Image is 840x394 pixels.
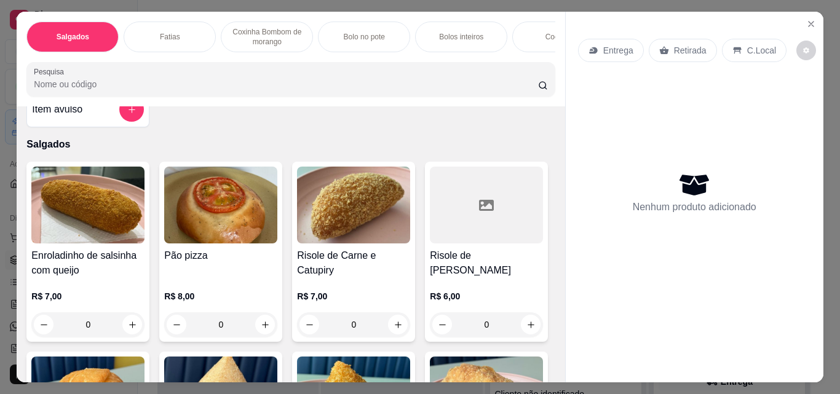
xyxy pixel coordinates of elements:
[674,44,707,57] p: Retirada
[31,248,145,278] h4: Enroladinho de salsinha com queijo
[231,27,303,47] p: Coxinha Bombom de morango
[545,32,572,42] p: Cookies
[119,97,144,122] button: add-separate-item
[388,315,408,334] button: increase-product-quantity
[297,290,410,302] p: R$ 7,00
[34,78,538,90] input: Pesquisa
[299,315,319,334] button: decrease-product-quantity
[164,248,277,263] h4: Pão pizza
[164,167,277,243] img: product-image
[164,290,277,302] p: R$ 8,00
[747,44,776,57] p: C.Local
[297,167,410,243] img: product-image
[122,315,142,334] button: increase-product-quantity
[430,290,543,302] p: R$ 6,00
[603,44,633,57] p: Entrega
[439,32,483,42] p: Bolos inteiros
[34,315,53,334] button: decrease-product-quantity
[432,315,452,334] button: decrease-product-quantity
[26,137,555,152] p: Salgados
[796,41,816,60] button: decrease-product-quantity
[633,200,756,215] p: Nenhum produto adicionado
[32,102,82,117] h4: Item avulso
[430,248,543,278] h4: Risole de [PERSON_NAME]
[521,315,541,334] button: increase-product-quantity
[160,32,180,42] p: Fatias
[34,66,68,77] label: Pesquisa
[801,14,821,34] button: Close
[57,32,89,42] p: Salgados
[297,248,410,278] h4: Risole de Carne e Catupiry
[31,167,145,243] img: product-image
[344,32,385,42] p: Bolo no pote
[31,290,145,302] p: R$ 7,00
